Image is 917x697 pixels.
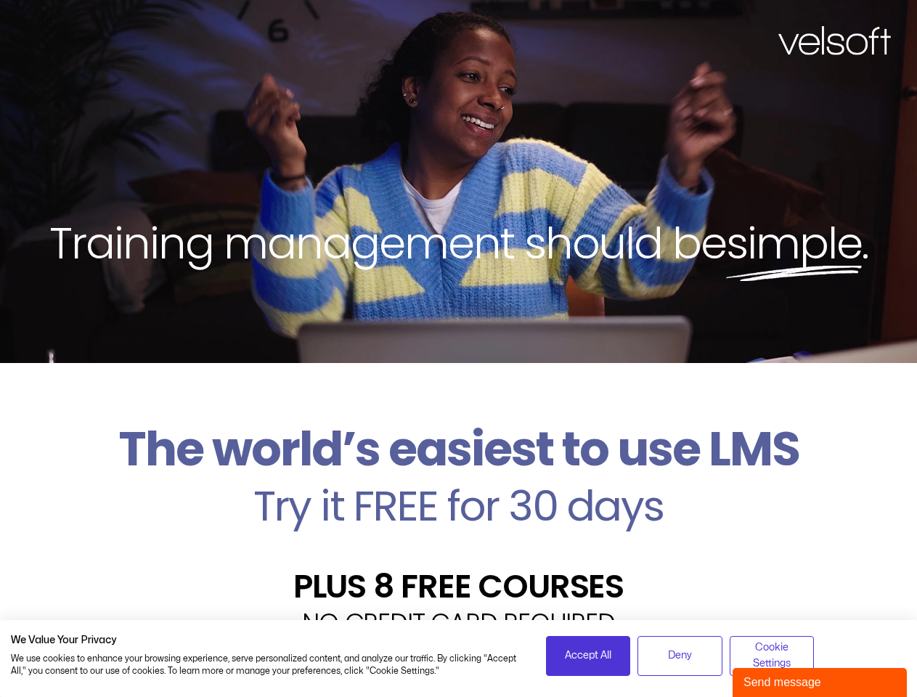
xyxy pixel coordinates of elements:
button: Deny all cookies [637,636,722,676]
span: Deny [668,648,692,664]
span: simple [726,213,862,274]
h2: Try it FREE for 30 days [11,485,906,527]
button: Accept all cookies [546,636,631,676]
button: Adjust cookie preferences [730,636,815,676]
h2: The world’s easiest to use LMS [11,421,906,478]
span: Accept All [565,648,611,664]
h2: Training management should be . [26,215,891,272]
h2: PLUS 8 FREE COURSES [11,570,906,603]
span: Cookie Settings [739,640,805,672]
p: We use cookies to enhance your browsing experience, serve personalized content, and analyze our t... [11,653,524,677]
iframe: chat widget [733,665,910,697]
h2: We Value Your Privacy [11,634,524,647]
